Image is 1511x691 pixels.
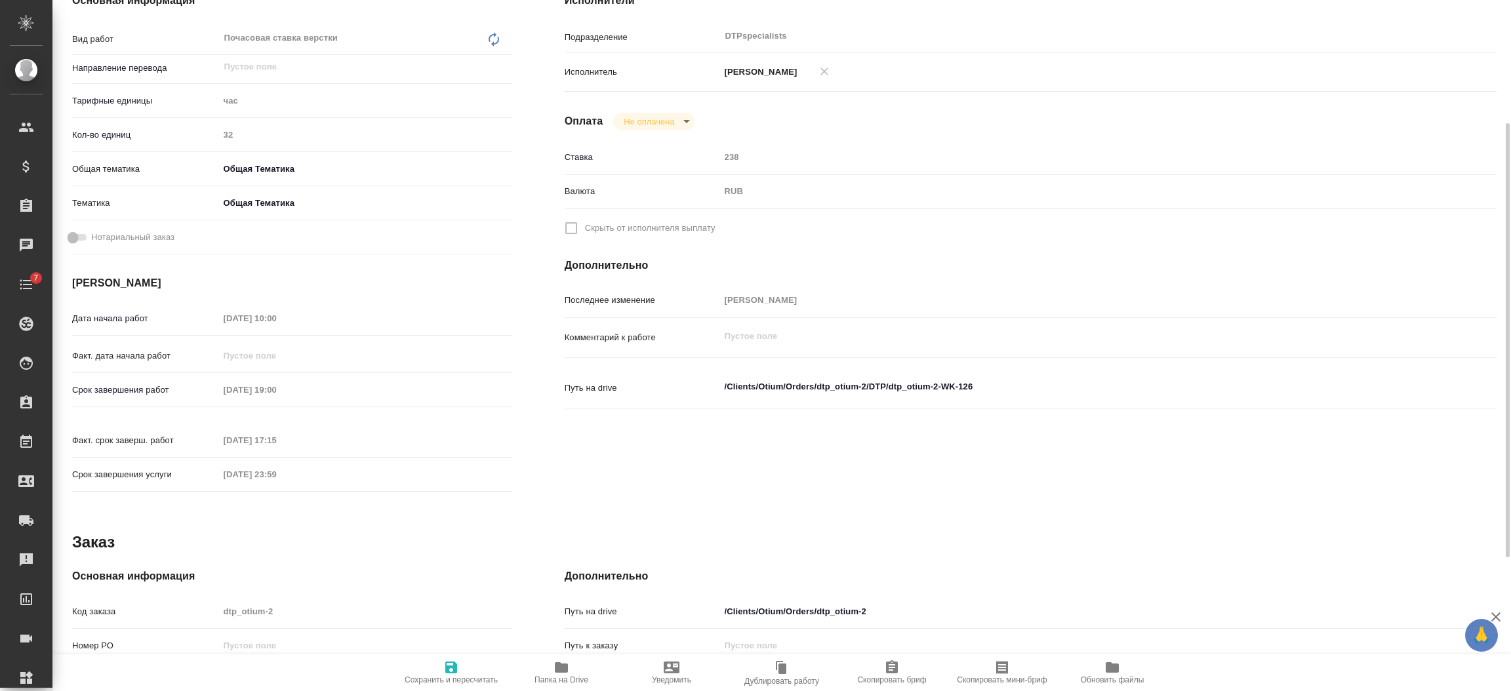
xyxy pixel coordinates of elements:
span: Сохранить и пересчитать [405,675,498,684]
h4: Основная информация [72,568,512,584]
button: Не оплачена [620,116,678,127]
p: Тарифные единицы [72,94,219,108]
input: Пустое поле [720,290,1419,309]
p: [PERSON_NAME] [720,66,797,79]
p: Последнее изменение [565,294,720,307]
button: Обновить файлы [1057,654,1167,691]
span: Скопировать бриф [857,675,926,684]
p: Код заказа [72,605,219,618]
p: Подразделение [565,31,720,44]
p: Путь к заказу [565,639,720,652]
input: Пустое поле [219,465,334,484]
p: Валюта [565,185,720,198]
input: Пустое поле [720,636,1419,655]
div: час [219,90,512,112]
input: ✎ Введи что-нибудь [720,602,1419,621]
button: Папка на Drive [506,654,616,691]
p: Направление перевода [72,62,219,75]
input: Пустое поле [219,636,512,655]
button: Сохранить и пересчитать [396,654,506,691]
p: Комментарий к работе [565,331,720,344]
h2: Заказ [72,532,115,553]
span: Папка на Drive [534,675,588,684]
p: Дата начала работ [72,312,219,325]
div: Общая Тематика [219,192,512,214]
button: 🙏 [1465,619,1498,652]
span: Нотариальный заказ [91,231,174,244]
h4: Дополнительно [565,568,1497,584]
input: Пустое поле [219,602,512,621]
p: Ставка [565,151,720,164]
button: Уведомить [616,654,727,691]
h4: [PERSON_NAME] [72,275,512,291]
p: Кол-во единиц [72,128,219,142]
input: Пустое поле [720,148,1419,167]
div: RUB [720,180,1419,203]
input: Пустое поле [219,380,334,399]
span: Скопировать мини-бриф [957,675,1047,684]
button: Скопировать бриф [837,654,947,691]
h4: Оплата [565,113,603,129]
p: Путь на drive [565,605,720,618]
span: Дублировать работу [744,677,819,686]
button: Дублировать работу [727,654,837,691]
p: Срок завершения работ [72,384,219,397]
p: Срок завершения услуги [72,468,219,481]
textarea: /Clients/Оtium/Orders/dtp_otium-2/DTP/dtp_otium-2-WK-126 [720,376,1419,398]
input: Пустое поле [219,309,334,328]
h4: Дополнительно [565,258,1497,273]
span: Обновить файлы [1081,675,1144,684]
p: Исполнитель [565,66,720,79]
input: Пустое поле [219,431,334,450]
p: Вид работ [72,33,219,46]
span: Скрыть от исполнителя выплату [585,222,715,235]
input: Пустое поле [223,59,481,75]
p: Факт. срок заверш. работ [72,434,219,447]
a: 7 [3,268,49,301]
span: Уведомить [652,675,691,684]
span: 7 [26,271,46,285]
p: Путь на drive [565,382,720,395]
div: Общая Тематика [219,158,512,180]
p: Общая тематика [72,163,219,176]
span: 🙏 [1470,622,1493,649]
input: Пустое поле [219,346,334,365]
input: Пустое поле [219,125,512,144]
p: Факт. дата начала работ [72,349,219,363]
div: Не оплачена [613,113,694,130]
p: Тематика [72,197,219,210]
button: Скопировать мини-бриф [947,654,1057,691]
p: Номер РО [72,639,219,652]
